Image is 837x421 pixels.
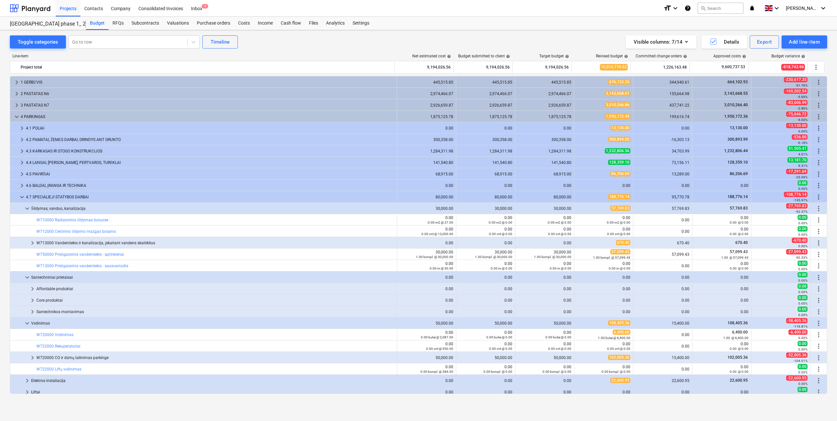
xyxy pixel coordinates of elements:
button: Details [702,35,747,49]
span: More actions [815,342,823,350]
div: 0.00 [518,261,571,271]
small: 0.00% [798,267,807,271]
span: More actions [815,354,823,362]
div: 0.00 [695,215,748,225]
small: 1.00 kompl. @ 30,000.00 [416,255,453,259]
div: Šildymas, vanduo, kanalizacija [31,203,394,214]
div: 0.00 [636,126,689,130]
div: 0.00 [577,261,630,271]
div: 670.40 [636,241,689,245]
div: 30,000.00 [459,206,512,211]
div: 1 GERBŪVIS [21,77,394,88]
span: 57,099.43 [729,250,748,254]
div: 4.2 PAMATAI, ŽEMĖS DARBAI, GRINDYS ANT GRUNTO [26,134,394,145]
small: 0.00 @ 0.00 [730,267,748,270]
span: 128,359.10 [727,160,748,165]
span: 670.40 [616,240,630,245]
div: 9,194,026.56 [397,62,451,72]
div: 4.4 LANGAI, [PERSON_NAME], PERTVAROS, TURĖKLAI [26,157,394,168]
span: -169,202.54 [784,89,807,94]
small: 0.00% [798,130,807,133]
span: -230,617.35 [784,77,807,82]
div: 0.00 [459,241,512,245]
div: 0.00 [636,218,689,222]
div: 80,000.00 [459,195,512,199]
small: 0.00% [798,244,807,248]
div: 0.00 [459,261,512,271]
small: 1.00 kompl. @ 30,000.00 [475,255,512,259]
div: 0.00 [400,227,453,236]
span: 0.00 [798,180,807,186]
span: 1,232,806.44 [724,149,748,153]
small: 0.00 m2 @ 27.00 [428,221,453,224]
span: help [741,54,746,58]
span: keyboard_arrow_right [29,296,36,304]
div: 30,000.00 [400,206,453,211]
div: 4.1 POLIAI [26,123,394,133]
span: 57,769.83 [610,206,630,211]
span: 1,950,172.49 [605,114,630,119]
div: 437,741.22 [636,103,689,108]
span: More actions [815,216,823,224]
span: More actions [815,182,823,190]
a: W722000 Liftų vėdinimas [36,367,81,371]
div: Valuations [163,17,193,30]
a: Subcontracts [128,17,163,30]
span: More actions [815,228,823,235]
span: More actions [815,136,823,144]
small: 0.00 vnt @ 12,000.00 [421,232,453,236]
span: keyboard_arrow_right [13,90,21,98]
div: 445,515.85 [400,80,453,85]
span: 86,206.69 [729,171,748,176]
span: More actions [815,113,823,121]
div: 0.00 [636,264,689,268]
small: 0.00% [798,221,807,225]
small: 0.00 m2 @ 0.00 [548,221,571,224]
span: More actions [815,205,823,212]
span: 57,769.83 [729,206,748,210]
div: 0.00 [459,215,512,225]
div: 0.00 [518,126,571,130]
a: W713000 Priešgaisrinis vandentiekis - sausvamzdis [36,264,128,268]
div: 0.00 [400,126,453,130]
div: 9,194,026.56 [515,62,569,72]
span: More actions [815,285,823,293]
div: 0.00 [518,227,571,236]
div: Toggle categories [18,38,58,46]
small: 9.31% [798,164,807,168]
div: 0.00 [695,183,748,188]
span: -27,769.83 [786,203,807,209]
div: 1,284,311.98 [459,149,512,153]
small: 0.00 m @ 0.00 [491,267,512,270]
div: Budget [86,17,109,30]
div: 30,000.00 [518,250,571,259]
span: search [701,6,706,11]
small: -2.86% [797,107,807,110]
span: More actions [815,308,823,316]
div: 0.00 [400,183,453,188]
a: Purchase orders [193,17,234,30]
span: 300,894.00 [608,137,630,142]
span: keyboard_arrow_right [13,101,21,109]
button: Export [750,35,779,49]
div: 155,664.98 [636,91,689,96]
div: 4.5 PAVIRŠIAI [26,169,394,179]
div: 80,000.00 [400,195,453,199]
span: -536.00 [792,134,807,140]
span: help [446,54,451,58]
div: 68,915.00 [518,172,571,176]
span: 3,143,668.61 [605,91,630,96]
div: 30,000.00 [459,250,512,259]
div: 0.00 [459,126,512,130]
div: 445,515.85 [459,80,512,85]
small: 1.00 kompl. @ 30,000.00 [534,255,571,259]
span: keyboard_arrow_right [29,308,36,316]
i: format_size [663,4,671,12]
button: Timeline [202,35,238,49]
div: 68,915.00 [459,172,512,176]
div: Budget submitted to client [458,54,510,58]
div: Revised budget [596,54,628,58]
span: 13,130.00 [610,125,630,130]
span: -818,743.96 [781,64,805,70]
small: -25.09% [795,175,807,179]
